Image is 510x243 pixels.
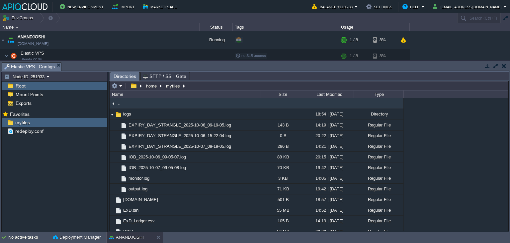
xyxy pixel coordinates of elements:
[14,92,44,98] a: Mount Points
[115,207,122,214] img: AMDAwAAAACH5BAEAAAAALAAAAAABAAEAAAICRAEAOw==
[304,205,354,215] div: 14:52 | [DATE]
[261,130,304,141] div: 0 B
[373,31,394,49] div: 8%
[115,130,120,141] img: AMDAwAAAACH5BAEAAAAALAAAAAABAAEAAAICRAEAOw==
[127,133,232,138] a: EXPIRY_DAY_STRANGLE_2025-10-06_15-22-04.log
[115,196,122,204] img: AMDAwAAAACH5BAEAAAAALAAAAAABAAEAAAICRAEAOw==
[143,3,179,11] button: Marketplace
[9,112,31,117] a: Favorites
[117,101,122,106] a: ..
[261,91,304,98] div: Size
[304,120,354,130] div: 14:19 | [DATE]
[304,216,354,226] div: 14:19 | [DATE]
[236,54,266,58] span: no SLB access
[20,51,45,56] a: Elastic VPSUbuntu 22.04
[304,130,354,141] div: 20:22 | [DATE]
[165,83,182,89] button: myfiles
[354,205,403,215] div: Regular File
[354,91,403,98] div: Type
[200,31,233,49] div: Running
[354,162,403,173] div: Regular File
[261,226,304,237] div: 56 MB
[18,40,48,47] a: [DOMAIN_NAME]
[127,122,232,128] a: EXPIRY_DAY_STRANGLE_2025-10-06_09-19-05.log
[122,111,132,117] a: logs
[373,49,394,63] div: 8%
[261,162,304,173] div: 70 KB
[122,207,139,213] a: ExD.bin
[120,122,127,129] img: AMDAwAAAACH5BAEAAAAALAAAAAABAAEAAAICRAEAOw==
[2,13,35,23] button: Env Groups
[350,31,358,49] div: 1 / 8
[4,63,55,71] span: Elastic VPS : Configs
[8,232,50,243] div: No active tasks
[143,72,186,80] span: SFTP / SSH Gate
[110,216,115,226] img: AMDAwAAAACH5BAEAAAAALAAAAAABAAEAAAICRAEAOw==
[2,3,47,10] img: APIQCloud
[127,186,148,192] a: output.log
[354,173,403,183] div: Regular File
[304,141,354,151] div: 14:21 | [DATE]
[261,205,304,215] div: 55 MB
[60,3,106,11] button: New Environment
[109,234,144,241] button: ANANDJOSHI
[354,109,403,119] div: Directory
[354,184,403,194] div: Regular File
[200,23,232,31] div: Status
[110,109,115,120] img: AMDAwAAAACH5BAEAAAAALAAAAAABAAEAAAICRAEAOw==
[1,23,199,31] div: Name
[127,165,187,170] a: IOB_2025-10-07_09-05-08.log
[261,194,304,205] div: 501 B
[110,205,115,215] img: AMDAwAAAACH5BAEAAAAALAAAAAABAAEAAAICRAEAOw==
[120,154,127,161] img: AMDAwAAAACH5BAEAAAAALAAAAAABAAEAAAICRAEAOw==
[115,162,120,173] img: AMDAwAAAACH5BAEAAAAALAAAAAABAAEAAAICRAEAOw==
[115,173,120,183] img: AMDAwAAAACH5BAEAAAAALAAAAAABAAEAAAICRAEAOw==
[115,152,120,162] img: AMDAwAAAACH5BAEAAAAALAAAAAABAAEAAAICRAEAOw==
[21,57,42,61] span: Ubuntu 22.04
[20,50,45,56] span: Elastic VPS
[304,184,354,194] div: 19:42 | [DATE]
[122,229,139,234] a: IOB.bin
[354,194,403,205] div: Regular File
[261,184,304,194] div: 71 KB
[354,216,403,226] div: Regular File
[304,152,354,162] div: 20:15 | [DATE]
[14,83,27,89] a: Root
[122,197,159,202] a: [DOMAIN_NAME]
[110,81,508,91] input: Click to enter the path
[6,31,15,49] img: AMDAwAAAACH5BAEAAAAALAAAAAABAAEAAAICRAEAOw==
[145,83,158,89] button: home
[115,228,122,236] img: AMDAwAAAACH5BAEAAAAALAAAAAABAAEAAAICRAEAOw==
[120,164,127,172] img: AMDAwAAAACH5BAEAAAAALAAAAAABAAEAAAICRAEAOw==
[4,74,46,80] button: Node ID: 251933
[115,111,122,118] img: AMDAwAAAACH5BAEAAAAALAAAAAABAAEAAAICRAEAOw==
[122,218,156,224] a: ExD_Ledger.csv
[14,100,33,106] span: Exports
[115,141,120,151] img: AMDAwAAAACH5BAEAAAAALAAAAAABAAEAAAICRAEAOw==
[304,91,354,98] div: Last Modified
[0,31,6,49] img: AMDAwAAAACH5BAEAAAAALAAAAAABAAEAAAICRAEAOw==
[261,173,304,183] div: 3 KB
[261,152,304,162] div: 88 KB
[354,152,403,162] div: Regular File
[110,100,117,108] img: AMDAwAAAACH5BAEAAAAALAAAAAABAAEAAAICRAEAOw==
[261,120,304,130] div: 143 B
[312,3,355,11] button: Balance ₹1196.88
[127,154,187,160] span: IOB_2025-10-06_09-05-07.log
[127,143,232,149] a: EXPIRY_DAY_STRANGLE_2025-10-07_09-19-05.log
[114,72,136,81] span: Directories
[354,226,403,237] div: Regular File
[339,23,409,31] div: Usage
[18,34,45,40] a: ANANDJOSHI
[115,184,120,194] img: AMDAwAAAACH5BAEAAAAALAAAAAABAAEAAAICRAEAOw==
